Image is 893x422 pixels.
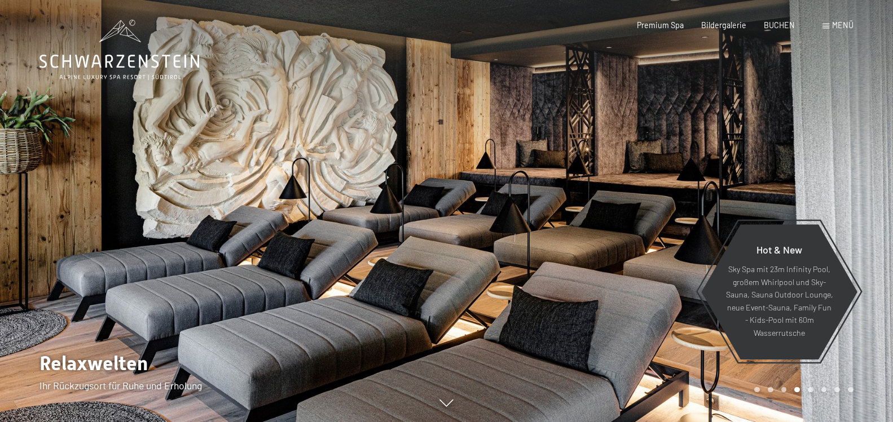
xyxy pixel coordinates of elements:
div: Carousel Page 2 [768,387,773,393]
div: Carousel Pagination [750,387,853,393]
div: Carousel Page 4 (Current Slide) [794,387,800,393]
div: Carousel Page 3 [781,387,787,393]
span: Hot & New [756,243,802,256]
a: Bildergalerie [701,20,746,30]
a: Hot & New Sky Spa mit 23m Infinity Pool, großem Whirlpool und Sky-Sauna, Sauna Outdoor Lounge, ne... [701,224,858,360]
div: Carousel Page 5 [808,387,813,393]
p: Sky Spa mit 23m Infinity Pool, großem Whirlpool und Sky-Sauna, Sauna Outdoor Lounge, neue Event-S... [725,264,833,340]
span: Menü [832,20,854,30]
div: Carousel Page 1 [754,387,760,393]
div: Carousel Page 8 [848,387,854,393]
a: Premium Spa [637,20,684,30]
div: Carousel Page 7 [834,387,840,393]
div: Carousel Page 6 [821,387,827,393]
a: BUCHEN [764,20,795,30]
